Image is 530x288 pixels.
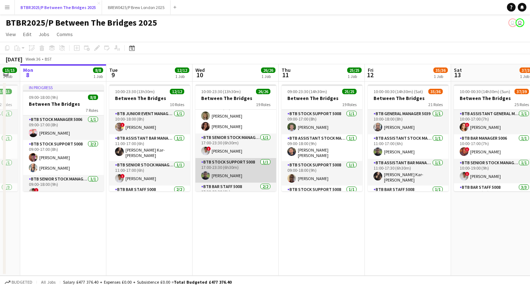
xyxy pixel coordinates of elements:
[514,102,529,107] span: 25 Roles
[109,161,190,186] app-card-role: BTB Senior Stock Manager 50061/111:00-17:00 (6h)![PERSON_NAME]
[170,89,184,94] span: 12/12
[465,147,469,152] span: !
[261,67,275,73] span: 26/26
[195,84,276,191] div: 10:00-23:30 (13h30m)26/26Between The Bridges19 Roles16:30-20:30 (4h)[PERSON_NAME]BTB Bar Staff 50...
[347,67,362,73] span: 25/25
[368,134,449,159] app-card-role: BTB Assistant Stock Manager 50061/111:00-17:00 (6h)[PERSON_NAME]
[170,102,184,107] span: 10 Roles
[368,67,374,73] span: Fri
[86,108,98,113] span: 7 Roles
[109,67,118,73] span: Tue
[460,89,510,94] span: 10:00-00:30 (14h30m) (Sun)
[175,74,189,79] div: 1 Job
[36,30,52,39] a: Jobs
[88,95,98,100] span: 8/8
[34,188,39,192] span: !
[195,99,276,134] app-card-role: BTB Bar Staff 50082/216:30-23:30 (7h)[PERSON_NAME][PERSON_NAME]
[109,110,190,134] app-card-role: BTB Junior Event Manager 50391/110:00-18:00 (8h)![PERSON_NAME]
[6,31,16,38] span: View
[3,67,17,73] span: 15/15
[465,123,469,127] span: !
[342,89,357,94] span: 25/25
[256,89,270,94] span: 26/26
[195,67,205,73] span: Wed
[514,89,529,94] span: 37/39
[4,278,34,286] button: Budgeted
[40,279,57,285] span: All jobs
[453,71,462,79] span: 13
[93,67,103,73] span: 8/8
[63,279,231,285] div: Salary £477 376.40 + Expenses £0.00 + Subsistence £0.00 =
[20,30,34,39] a: Edit
[23,101,104,107] h3: Between The Bridges
[23,84,104,90] div: In progress
[367,71,374,79] span: 12
[368,159,449,186] app-card-role: BTB Assistant Bar Manager 50061/111:00-17:30 (6h30m)[PERSON_NAME] Kar-[PERSON_NAME]
[282,67,291,73] span: Thu
[342,102,357,107] span: 19 Roles
[195,183,276,218] app-card-role: BTB Bar Staff 50082/217:30-23:30 (6h)
[39,31,49,38] span: Jobs
[23,140,104,175] app-card-role: BTB Stock support 50082/209:00-17:00 (8h)[PERSON_NAME][PERSON_NAME]
[115,89,155,94] span: 10:00-23:30 (13h30m)
[109,84,190,191] app-job-card: 10:00-23:30 (13h30m)12/12Between The Bridges10 RolesBTB Junior Event Manager 50391/110:00-18:00 (...
[508,18,517,27] app-user-avatar: Amy Cane
[45,56,52,62] div: BST
[256,102,270,107] span: 19 Roles
[281,71,291,79] span: 11
[368,110,449,134] app-card-role: BTB General Manager 50391/110:00-18:00 (8h)[PERSON_NAME]
[465,172,469,176] span: !
[428,89,443,94] span: 35/36
[54,30,76,39] a: Comms
[12,280,32,285] span: Budgeted
[120,123,125,127] span: !
[434,74,447,79] div: 1 Job
[23,67,33,73] span: Mon
[24,56,42,62] span: Week 36
[194,71,205,79] span: 10
[454,67,462,73] span: Sat
[282,134,362,161] app-card-role: BTB Assistant Stock Manager 50061/109:00-18:00 (9h)[PERSON_NAME] [PERSON_NAME]
[428,102,443,107] span: 21 Roles
[195,95,276,101] h3: Between The Bridges
[282,161,362,186] app-card-role: BTB Stock support 50081/109:00-18:00 (9h)[PERSON_NAME]
[207,147,211,151] span: !
[22,71,33,79] span: 8
[6,17,157,28] h1: BTBR2025/P Between The Bridges 2025
[23,175,104,200] app-card-role: BTB Senior Stock Manager 50061/109:00-18:00 (9h)![PERSON_NAME]
[282,95,362,101] h3: Between The Bridges
[287,89,327,94] span: 09:00-23:30 (14h30m)
[109,134,190,161] app-card-role: BTB Assistant Bar Manager 50061/111:00-17:00 (6h)[PERSON_NAME] Kar-[PERSON_NAME]
[368,95,449,101] h3: Between The Bridges
[433,67,448,73] span: 35/36
[102,0,171,14] button: BREW0425/P Brew London 2025
[201,89,241,94] span: 10:00-23:30 (13h30m)
[174,279,231,285] span: Total Budgeted £477 376.40
[108,71,118,79] span: 9
[3,74,17,79] div: 1 Job
[120,174,125,178] span: !
[23,84,104,191] app-job-card: In progress09:00-18:00 (9h)8/8Between The Bridges7 RolesBTB Stock Manager 50061/109:00-17:00 (8h)...
[23,31,31,38] span: Edit
[282,186,362,210] app-card-role: BTB Stock support 50081/1
[195,158,276,183] app-card-role: BTB Stock support 50081/117:00-23:30 (6h30m)[PERSON_NAME]
[175,67,189,73] span: 12/12
[3,30,19,39] a: View
[282,110,362,134] app-card-role: BTB Stock support 50081/109:00-17:00 (8h)[PERSON_NAME]
[282,84,362,191] app-job-card: 09:00-23:30 (14h30m)25/25Between The Bridges19 RolesBTB Stock support 50081/109:00-17:00 (8h)[PER...
[516,18,524,27] app-user-avatar: Amy Cane
[93,74,103,79] div: 1 Job
[29,95,58,100] span: 09:00-18:00 (9h)
[57,31,73,38] span: Comms
[109,95,190,101] h3: Between The Bridges
[348,74,361,79] div: 1 Job
[368,186,449,210] app-card-role: BTB Bar Staff 50081/1
[374,89,423,94] span: 10:00-00:30 (14h30m) (Sat)
[368,84,449,191] app-job-card: 10:00-00:30 (14h30m) (Sat)35/36Between The Bridges21 RolesBTB General Manager 50391/110:00-18:00 ...
[15,0,102,14] button: BTBR2025/P Between The Bridges 2025
[109,186,190,221] app-card-role: BTB Bar Staff 50082/2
